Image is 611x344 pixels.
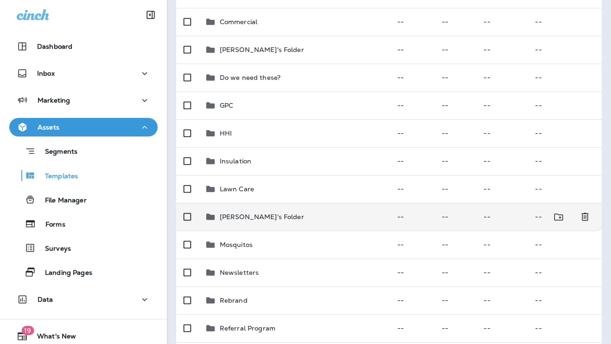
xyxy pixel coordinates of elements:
[9,166,158,185] button: Templates
[9,214,158,234] button: Forms
[220,74,280,81] p: Do we need these?
[528,259,602,286] td: --
[434,286,477,314] td: --
[476,91,528,119] td: --
[476,36,528,64] td: --
[390,91,434,119] td: --
[390,175,434,203] td: --
[38,296,53,303] p: Data
[220,157,251,165] p: Insulation
[36,196,87,205] p: File Manager
[528,314,602,342] td: --
[476,286,528,314] td: --
[38,97,70,104] p: Marketing
[434,119,477,147] td: --
[36,269,92,278] p: Landing Pages
[528,231,602,259] td: --
[390,314,434,342] td: --
[434,231,477,259] td: --
[434,147,477,175] td: --
[220,185,254,193] p: Lawn Care
[528,91,602,119] td: --
[37,43,72,50] p: Dashboard
[528,147,602,175] td: --
[9,37,158,56] button: Dashboard
[434,175,477,203] td: --
[476,147,528,175] td: --
[9,262,158,282] button: Landing Pages
[576,208,594,227] button: Delete
[220,46,304,53] p: [PERSON_NAME]'s Folder
[390,203,434,231] td: --
[220,269,259,276] p: Newsletters
[220,297,248,304] p: Rebrand
[476,314,528,342] td: --
[390,119,434,147] td: --
[528,64,602,91] td: --
[390,147,434,175] td: --
[9,290,158,309] button: Data
[476,203,528,231] td: --
[390,231,434,259] td: --
[434,259,477,286] td: --
[220,325,275,332] p: Referral Program
[528,8,602,36] td: --
[434,64,477,91] td: --
[220,213,304,221] p: [PERSON_NAME]'s Folder
[476,8,528,36] td: --
[36,172,78,181] p: Templates
[476,231,528,259] td: --
[528,175,602,203] td: --
[476,64,528,91] td: --
[28,332,76,344] span: What's New
[36,245,71,253] p: Surveys
[476,259,528,286] td: --
[36,148,77,157] p: Segments
[434,91,477,119] td: --
[21,326,34,335] span: 19
[528,119,602,147] td: --
[528,203,579,231] td: --
[220,241,253,248] p: Mosquitos
[220,130,232,137] p: HHI
[9,238,158,258] button: Surveys
[390,8,434,36] td: --
[549,208,568,227] button: Move to folder
[390,259,434,286] td: --
[528,36,602,64] td: --
[434,36,477,64] td: --
[9,141,158,161] button: Segments
[220,18,257,26] p: Commercial
[9,190,158,209] button: File Manager
[9,91,158,110] button: Marketing
[36,221,65,229] p: Forms
[476,175,528,203] td: --
[434,8,477,36] td: --
[434,314,477,342] td: --
[38,123,59,131] p: Assets
[434,203,477,231] td: --
[138,6,164,24] button: Collapse Sidebar
[390,286,434,314] td: --
[9,118,158,136] button: Assets
[9,64,158,83] button: Inbox
[220,102,233,109] p: GPC
[37,70,55,77] p: Inbox
[390,36,434,64] td: --
[528,286,602,314] td: --
[390,64,434,91] td: --
[476,119,528,147] td: --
